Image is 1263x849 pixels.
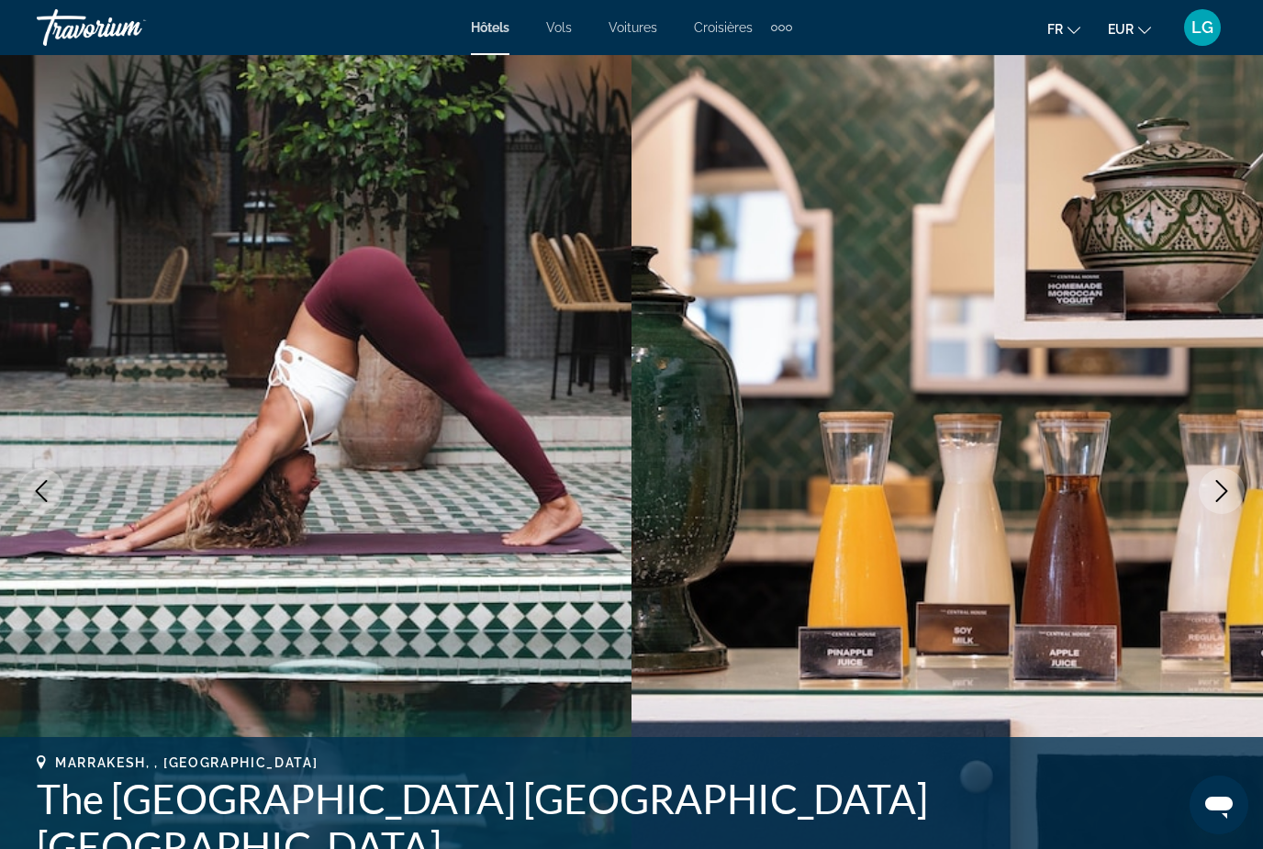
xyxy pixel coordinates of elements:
span: EUR [1108,22,1134,37]
iframe: Bouton de lancement de la fenêtre de messagerie [1190,776,1248,834]
span: LG [1191,18,1213,37]
button: User Menu [1179,8,1226,47]
button: Change currency [1108,16,1151,42]
button: Next image [1199,468,1245,514]
a: Hôtels [471,20,509,35]
button: Extra navigation items [771,13,792,42]
button: Change language [1047,16,1080,42]
span: Marrakesh, , [GEOGRAPHIC_DATA] [55,755,318,770]
a: Travorium [37,4,220,51]
span: fr [1047,22,1063,37]
a: Voitures [609,20,657,35]
a: Vols [546,20,572,35]
a: Croisières [694,20,753,35]
button: Previous image [18,468,64,514]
